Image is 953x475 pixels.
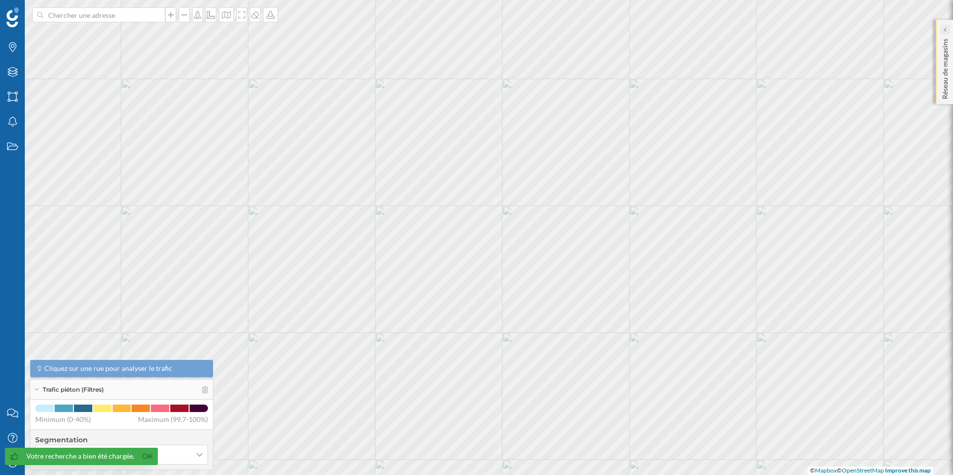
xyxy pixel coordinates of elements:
[44,363,172,373] span: Cliquez sur une rue pour analyser le trafic
[138,415,208,424] span: Maximum (99,7-100%)
[35,435,208,445] h4: Segmentation
[26,451,135,461] div: Votre recherche a bien été chargée.
[43,385,104,394] span: Trafic piéton (Filtres)
[808,467,933,475] div: © ©
[35,415,91,424] span: Minimum (0-40%)
[842,467,884,474] a: OpenStreetMap
[139,451,155,462] a: Ok
[940,35,950,99] p: Réseau de magasins
[6,7,19,27] img: Logo Geoblink
[815,467,837,474] a: Mapbox
[885,467,931,474] a: Improve this map
[20,7,68,16] span: Assistance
